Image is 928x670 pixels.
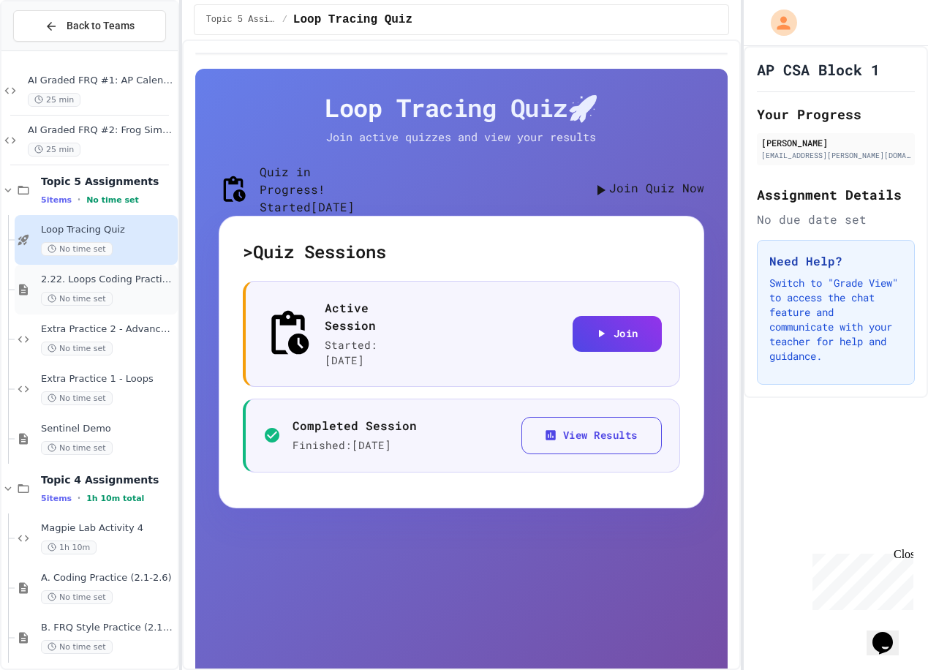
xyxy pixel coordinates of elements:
[41,224,175,236] span: Loop Tracing Quiz
[41,590,113,604] span: No time set
[86,494,144,503] span: 1h 10m total
[293,11,412,29] span: Loop Tracing Quiz
[260,163,355,198] h5: Quiz in Progress!
[807,548,913,610] iframe: chat widget
[521,417,662,454] button: View Results
[41,242,113,256] span: No time set
[297,129,626,146] p: Join active quizzes and view your results
[41,441,113,455] span: No time set
[67,18,135,34] span: Back to Teams
[757,59,880,80] h1: AP CSA Block 1
[769,276,902,364] p: Switch to "Grade View" to access the chat feature and communicate with your teacher for help and ...
[41,423,175,435] span: Sentinel Demo
[206,14,276,26] span: Topic 5 Assignments
[325,337,377,369] p: Started: [DATE]
[243,240,680,263] h5: > Quiz Sessions
[867,611,913,655] iframe: chat widget
[757,184,915,205] h2: Assignment Details
[78,194,80,206] span: •
[41,640,113,654] span: No time set
[41,323,175,336] span: Extra Practice 2 - Advanced Loops
[761,136,910,149] div: [PERSON_NAME]
[41,391,113,405] span: No time set
[6,6,101,93] div: Chat with us now!Close
[260,198,355,216] p: Started [DATE]
[755,6,801,39] div: My Account
[757,104,915,124] h2: Your Progress
[41,274,175,286] span: 2.22. Loops Coding Practice (2.7-2.12)
[41,195,72,205] span: 5 items
[41,473,175,486] span: Topic 4 Assignments
[28,124,175,137] span: AI Graded FRQ #2: Frog Simulation
[282,14,287,26] span: /
[41,342,113,355] span: No time set
[325,299,377,334] p: Active Session
[761,150,910,161] div: [EMAIL_ADDRESS][PERSON_NAME][DOMAIN_NAME]
[28,143,80,157] span: 25 min
[592,179,704,199] button: Join Quiz Now
[41,522,175,535] span: Magpie Lab Activity 4
[41,494,72,503] span: 5 items
[41,622,175,634] span: B. FRQ Style Practice (2.1-2.6)
[78,492,80,504] span: •
[86,195,139,205] span: No time set
[13,10,166,42] button: Back to Teams
[41,572,175,584] span: A. Coding Practice (2.1-2.6)
[41,292,113,306] span: No time set
[41,175,175,188] span: Topic 5 Assignments
[293,437,417,453] p: Finished: [DATE]
[28,75,175,87] span: AI Graded FRQ #1: AP Calendar
[28,93,80,107] span: 25 min
[573,316,662,352] button: Join
[293,417,417,434] p: Completed Session
[219,92,704,123] h4: Loop Tracing Quiz 🚀
[41,373,175,385] span: Extra Practice 1 - Loops
[41,541,97,554] span: 1h 10m
[769,252,902,270] h3: Need Help?
[757,211,915,228] div: No due date set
